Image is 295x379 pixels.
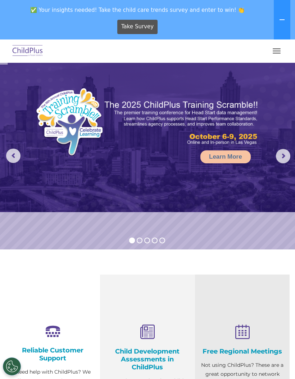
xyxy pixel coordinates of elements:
[121,20,154,33] span: Take Survey
[117,20,158,34] a: Take Survey
[105,347,189,371] h4: Child Development Assessments in ChildPlus
[11,43,45,60] img: ChildPlus by Procare Solutions
[200,347,284,355] h4: Free Regional Meetings
[3,3,272,17] span: ✅ Your insights needed! Take the child care trends survey and enter to win! 👏
[200,150,251,163] a: Learn More
[11,346,95,362] h4: Reliable Customer Support
[3,357,21,375] button: Cookies Settings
